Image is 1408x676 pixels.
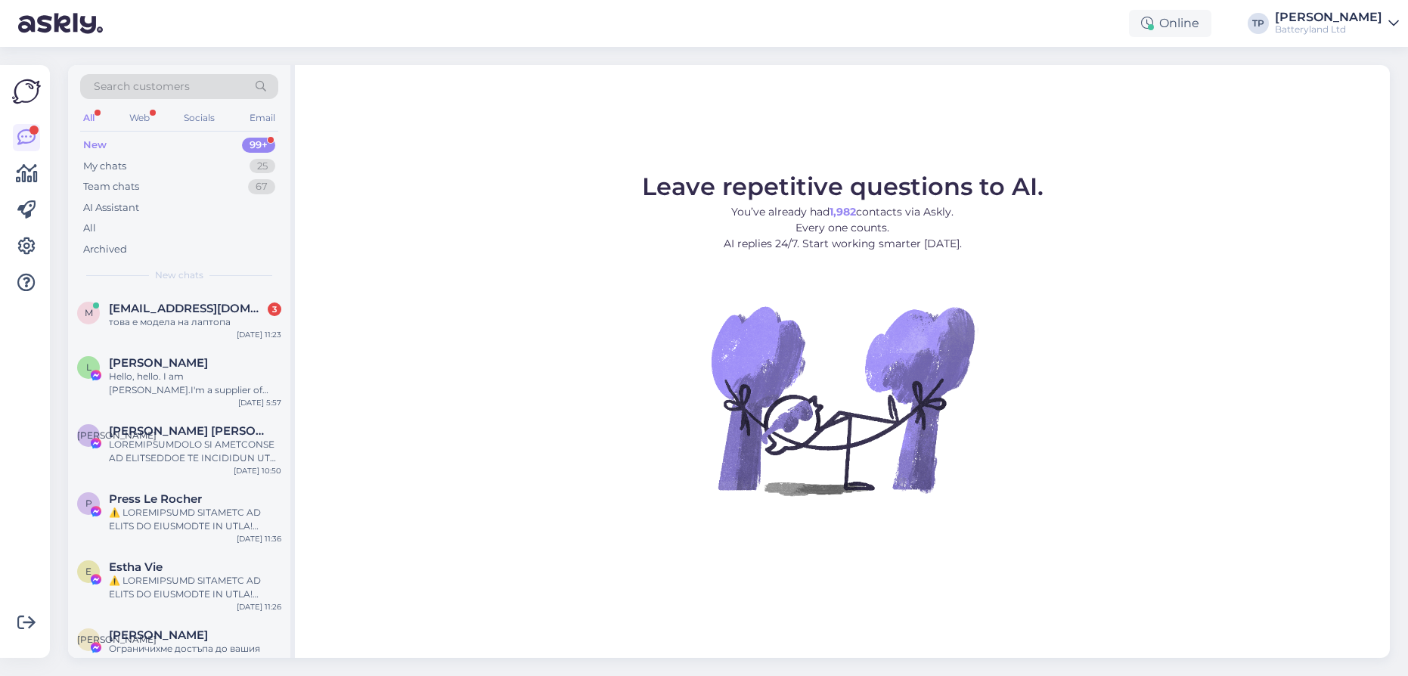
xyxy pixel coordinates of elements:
div: ⚠️ LOREMIPSUMD SITAMETC AD ELITS DO EIUSMODTE IN UTLA! Etdolor magnaaliq enimadminim veniamq nost... [109,506,281,533]
span: L [86,361,91,373]
div: това е модела на лаптопа [109,315,281,329]
div: Ограничихме достъпа до вашия Facebook акаунт! - Непотвърждаването може да доведе до постоянно бло... [109,642,281,669]
div: [DATE] 5:57 [238,397,281,408]
span: P [85,498,92,509]
p: You’ve already had contacts via Askly. Every one counts. AI replies 24/7. Start working smarter [... [642,204,1044,252]
div: [DATE] 11:36 [237,533,281,544]
div: ⚠️ LOREMIPSUMD SITAMETC AD ELITS DO EIUSMODTE IN UTLA! Etdolor magnaaliq enimadminim veniamq nost... [109,574,281,601]
div: [PERSON_NAME] [1275,11,1382,23]
span: Search customers [94,79,190,95]
div: Archived [83,242,127,257]
div: Batteryland Ltd [1275,23,1382,36]
div: [DATE] 10:50 [234,465,281,476]
span: E [85,566,91,577]
div: All [83,221,96,236]
span: Л. Ирина [109,424,266,438]
span: [PERSON_NAME] [77,429,157,441]
div: All [80,108,98,128]
div: [DATE] 11:23 [237,329,281,340]
span: Антония Балабанова [109,628,208,642]
div: Team chats [83,179,139,194]
div: Socials [181,108,218,128]
div: 3 [268,302,281,316]
div: 25 [250,159,275,174]
span: Press Le Rocher [109,492,202,506]
div: LOREMIPSUMDOLO SI AMETCONSE AD ELITSEDDOE TE INCIDIDUN UT LABOREET Dolorem Aliquaenima, mi veniam... [109,438,281,465]
div: AI Assistant [83,200,139,216]
div: My chats [83,159,126,174]
a: [PERSON_NAME]Batteryland Ltd [1275,11,1399,36]
span: Leave repetitive questions to AI. [642,172,1044,201]
div: 67 [248,179,275,194]
span: m_a_g_i_c@abv.bg [109,302,266,315]
img: Askly Logo [12,77,41,106]
div: Hello, hello. I am [PERSON_NAME].I'm a supplier of OEM power adapters from [GEOGRAPHIC_DATA], [GE... [109,370,281,397]
div: TP [1248,13,1269,34]
img: No Chat active [706,264,978,536]
div: Online [1129,10,1211,37]
span: Laura Zhang [109,356,208,370]
div: New [83,138,107,153]
span: New chats [155,268,203,282]
span: m [85,307,93,318]
div: Web [126,108,153,128]
b: 1,982 [830,205,856,219]
div: [DATE] 11:26 [237,601,281,612]
span: Estha Vie [109,560,163,574]
div: Email [247,108,278,128]
div: 99+ [242,138,275,153]
span: [PERSON_NAME] [77,634,157,645]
